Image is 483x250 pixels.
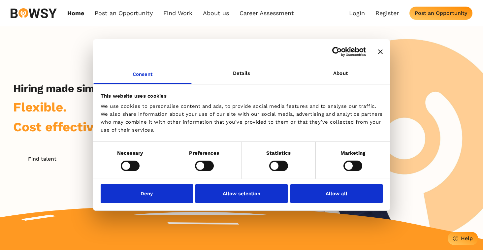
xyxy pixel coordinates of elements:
[415,10,467,16] div: Post an Opportunity
[11,8,57,18] img: svg%3e
[340,150,366,156] strong: Marketing
[28,156,56,162] div: Find talent
[266,150,291,156] strong: Statistics
[117,150,143,156] strong: Necessary
[101,92,383,100] div: This website uses cookies
[461,235,473,241] div: Help
[192,64,291,84] a: Details
[195,184,288,203] button: Allow selection
[67,10,84,17] a: Home
[13,152,71,166] button: Find talent
[448,232,478,245] button: Help
[378,49,383,54] button: Close banner
[240,10,294,17] a: Career Assessment
[101,184,193,203] button: Deny
[13,100,67,114] span: Flexible.
[290,184,383,203] button: Allow all
[409,7,472,20] button: Post an Opportunity
[93,64,192,84] a: Consent
[13,119,105,134] span: Cost effective.
[101,102,383,134] div: We use cookies to personalise content and ads, to provide social media features and to analyse ou...
[291,64,390,84] a: About
[375,10,399,17] a: Register
[349,10,365,17] a: Login
[13,82,113,95] h2: Hiring made simple.
[189,150,219,156] strong: Preferences
[308,47,366,56] a: Usercentrics Cookiebot - opens in a new window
